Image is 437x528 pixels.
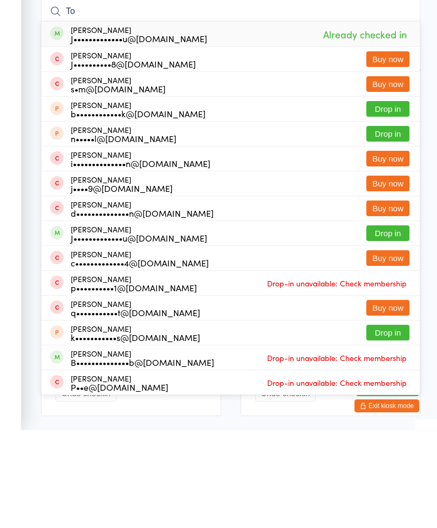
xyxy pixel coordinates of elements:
[41,15,420,33] h2: Teens Check-in
[71,406,200,415] div: q•••••••••••t@[DOMAIN_NAME]
[71,480,168,489] div: P••e@[DOMAIN_NAME]
[71,447,214,464] div: [PERSON_NAME]
[366,298,409,314] button: Buy now
[366,348,409,364] button: Buy now
[71,456,214,464] div: B••••••••••••••b@[DOMAIN_NAME]
[71,431,200,439] div: k•••••••••••s@[DOMAIN_NAME]
[71,381,197,390] div: p••••••••••1@[DOMAIN_NAME]
[366,323,409,339] button: Drop in
[71,298,214,315] div: [PERSON_NAME]
[71,306,214,315] div: d••••••••••••••n@[DOMAIN_NAME]
[41,60,404,71] span: [GEOGRAPHIC_DATA] large matted area
[71,372,197,390] div: [PERSON_NAME]
[71,232,176,240] div: n•••••l@[DOMAIN_NAME]
[41,49,404,60] span: [PERSON_NAME]
[71,149,196,166] div: [PERSON_NAME]
[71,282,173,290] div: j••••9@[DOMAIN_NAME]
[366,398,409,413] button: Buy now
[71,132,207,141] div: J•••••••••••••u@[DOMAIN_NAME]
[41,38,404,49] span: [DATE] 4:15pm
[71,207,206,216] div: b••••••••••••k@[DOMAIN_NAME]
[71,223,176,240] div: [PERSON_NAME]
[366,224,409,239] button: Drop in
[264,373,409,389] span: Drop-in unavailable: Check membership
[71,123,207,141] div: [PERSON_NAME]
[71,273,173,290] div: [PERSON_NAME]
[71,347,209,365] div: [PERSON_NAME]
[71,198,206,216] div: [PERSON_NAME]
[366,174,409,190] button: Buy now
[71,257,210,265] div: i••••••••••••••n@[DOMAIN_NAME]
[366,149,409,165] button: Buy now
[71,248,210,265] div: [PERSON_NAME]
[41,71,420,82] span: Muaythai
[71,173,166,191] div: [PERSON_NAME]
[366,199,409,215] button: Drop in
[264,447,409,464] span: Drop-in unavailable: Check membership
[71,157,196,166] div: J••••••••••8@[DOMAIN_NAME]
[71,397,200,415] div: [PERSON_NAME]
[71,331,207,340] div: J•••••••••••••u@[DOMAIN_NAME]
[71,356,209,365] div: c•••••••••••••4@[DOMAIN_NAME]
[366,249,409,264] button: Buy now
[71,182,166,191] div: s•m@[DOMAIN_NAME]
[264,472,409,489] span: Drop-in unavailable: Check membership
[71,422,200,439] div: [PERSON_NAME]
[71,323,207,340] div: [PERSON_NAME]
[354,497,419,510] button: Exit kiosk mode
[320,123,409,142] span: Already checked in
[41,97,420,122] input: Search
[71,472,168,489] div: [PERSON_NAME]
[366,273,409,289] button: Buy now
[366,423,409,438] button: Drop in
